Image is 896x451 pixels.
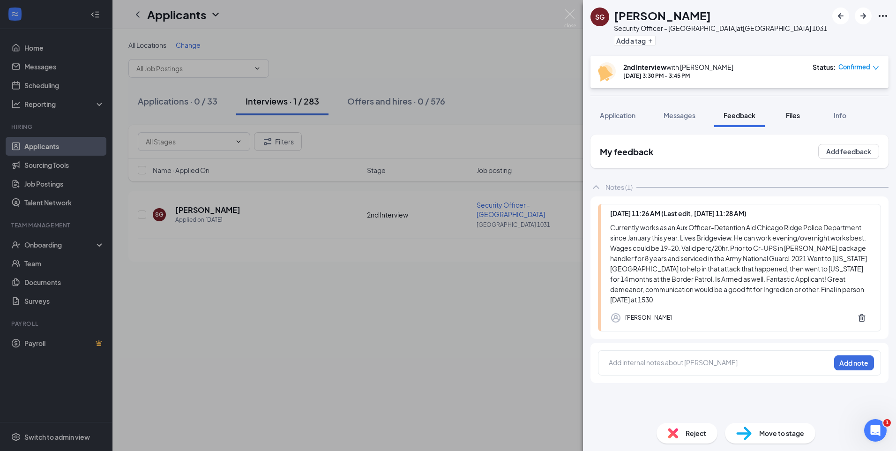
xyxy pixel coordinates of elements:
div: [PERSON_NAME] [625,313,672,323]
svg: Profile [610,312,621,323]
span: down [873,65,879,71]
iframe: Intercom live chat [864,419,887,442]
div: SG [595,12,605,22]
svg: Ellipses [877,10,889,22]
span: Files [786,111,800,120]
div: Notes (1) [605,182,633,192]
button: ArrowRight [855,8,872,24]
span: Application [600,111,635,120]
span: Reject [686,428,706,438]
span: 1 [883,419,891,427]
button: Add note [834,355,874,370]
span: Move to stage [759,428,804,438]
span: Messages [664,111,695,120]
span: Confirmed [838,62,870,72]
button: PlusAdd a tag [614,36,656,45]
div: with [PERSON_NAME] [623,62,733,72]
div: Currently works as an Aux Officer-Detention Aid Chicago Ridge Police Department since January thi... [610,222,871,305]
div: Security Officer - [GEOGRAPHIC_DATA] at [GEOGRAPHIC_DATA] 1031 [614,23,827,33]
svg: ArrowLeftNew [835,10,846,22]
button: Trash [852,308,871,327]
h1: [PERSON_NAME] [614,8,711,23]
svg: ChevronUp [590,181,602,193]
span: Feedback [724,111,755,120]
div: Status : [813,62,836,72]
button: ArrowLeftNew [832,8,849,24]
button: Add feedback [818,144,879,159]
span: Info [834,111,846,120]
span: [DATE] 11:26 AM (Last edit, [DATE] 11:28 AM) [610,209,747,218]
svg: Trash [857,313,866,323]
svg: Plus [648,38,653,44]
svg: ArrowRight [858,10,869,22]
h2: My feedback [600,146,653,158]
b: 2nd Interview [623,63,666,71]
div: [DATE] 3:30 PM - 3:45 PM [623,72,733,80]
